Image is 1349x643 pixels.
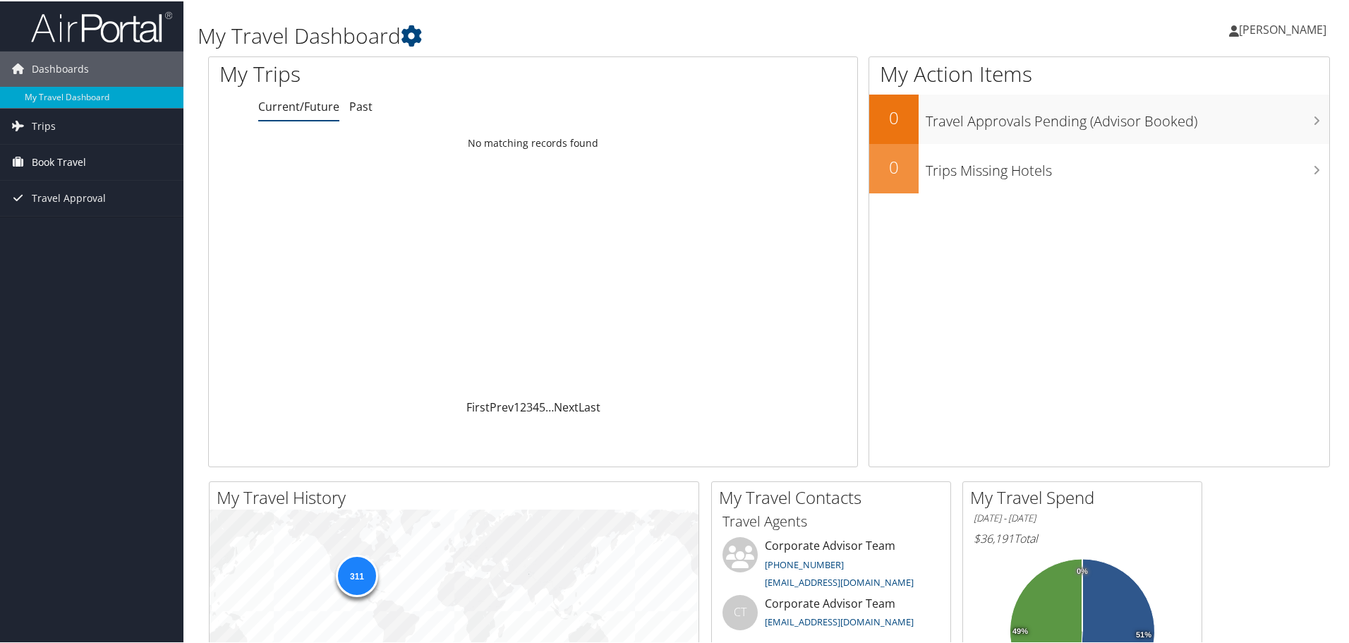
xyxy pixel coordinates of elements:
span: $36,191 [974,529,1014,545]
a: 1 [514,398,520,414]
a: [EMAIL_ADDRESS][DOMAIN_NAME] [765,575,914,587]
td: No matching records found [209,129,857,155]
a: Current/Future [258,97,339,113]
a: Past [349,97,373,113]
h2: 0 [869,154,919,178]
a: 2 [520,398,526,414]
div: CT [722,594,758,629]
h2: My Travel History [217,484,698,508]
h6: [DATE] - [DATE] [974,510,1191,524]
h1: My Trips [219,58,576,88]
h6: Total [974,529,1191,545]
li: Corporate Advisor Team [715,536,947,594]
span: [PERSON_NAME] [1239,20,1326,36]
a: Next [554,398,579,414]
a: Last [579,398,600,414]
h1: My Travel Dashboard [198,20,960,49]
span: Dashboards [32,50,89,85]
a: [PHONE_NUMBER] [765,557,844,570]
a: 3 [526,398,533,414]
a: 4 [533,398,539,414]
h1: My Action Items [869,58,1329,88]
tspan: 51% [1136,630,1151,638]
a: 5 [539,398,545,414]
h2: My Travel Contacts [719,484,950,508]
a: [EMAIL_ADDRESS][DOMAIN_NAME] [765,614,914,627]
tspan: 0% [1077,566,1088,575]
a: 0Travel Approvals Pending (Advisor Booked) [869,93,1329,143]
a: First [466,398,490,414]
tspan: 49% [1012,626,1028,635]
span: … [545,398,554,414]
h2: 0 [869,104,919,128]
h2: My Travel Spend [970,484,1202,508]
span: Trips [32,107,56,143]
a: 0Trips Missing Hotels [869,143,1329,192]
h3: Trips Missing Hotels [926,152,1329,179]
span: Book Travel [32,143,86,179]
a: Prev [490,398,514,414]
li: Corporate Advisor Team [715,594,947,639]
div: 311 [336,553,378,596]
a: [PERSON_NAME] [1229,7,1341,49]
h3: Travel Approvals Pending (Advisor Booked) [926,103,1329,130]
span: Travel Approval [32,179,106,215]
img: airportal-logo.png [31,9,172,42]
h3: Travel Agents [722,510,940,530]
